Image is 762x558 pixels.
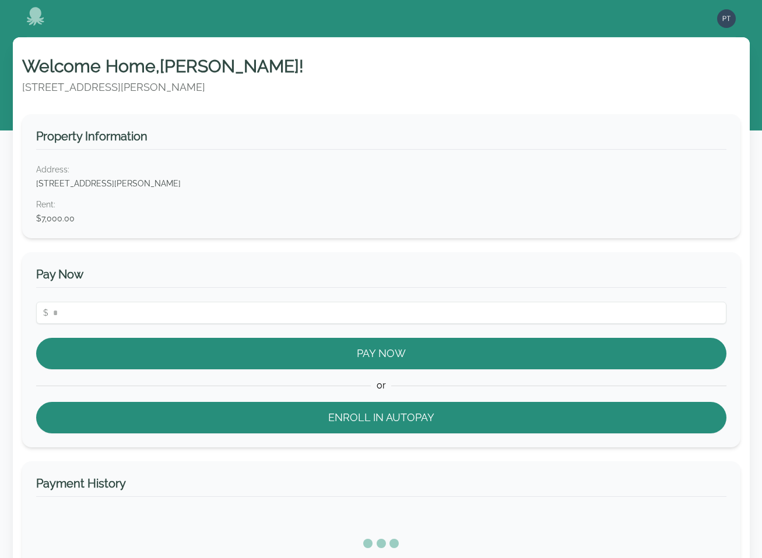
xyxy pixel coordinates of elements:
[36,213,726,224] dd: $7,000.00
[36,178,726,189] dd: [STREET_ADDRESS][PERSON_NAME]
[36,338,726,369] button: Pay Now
[36,402,726,433] button: Enroll in Autopay
[36,266,726,288] h3: Pay Now
[36,475,726,497] h3: Payment History
[371,379,391,393] span: or
[22,56,740,77] h1: Welcome Home, [PERSON_NAME] !
[22,79,740,96] p: [STREET_ADDRESS][PERSON_NAME]
[36,164,726,175] dt: Address:
[36,128,726,150] h3: Property Information
[36,199,726,210] dt: Rent :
